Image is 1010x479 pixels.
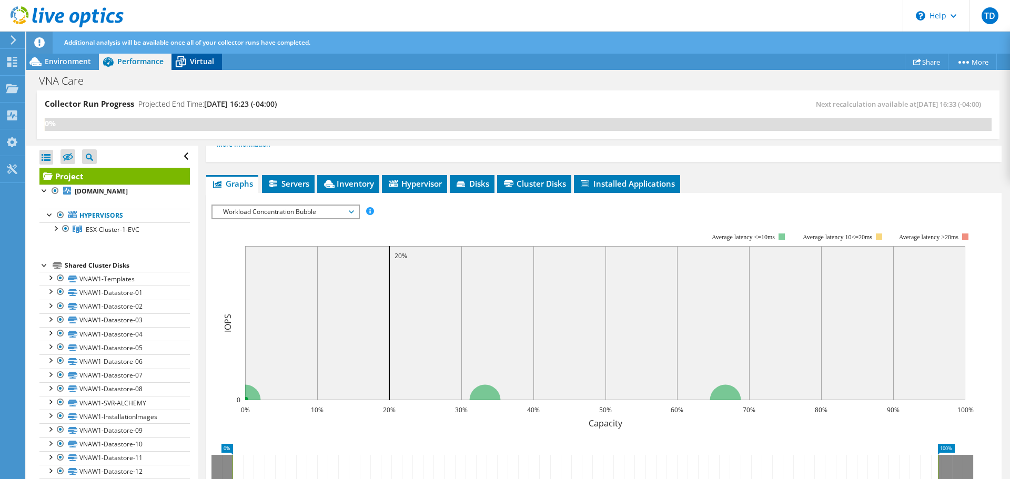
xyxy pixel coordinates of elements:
[39,354,190,368] a: VNAW1-Datastore-06
[957,405,974,414] text: 100%
[815,405,827,414] text: 80%
[322,178,374,189] span: Inventory
[86,225,139,234] span: ESX-Cluster-1-EVC
[39,410,190,423] a: VNAW1-InstallationImages
[39,437,190,451] a: VNAW1-Datastore-10
[267,178,309,189] span: Servers
[39,327,190,341] a: VNAW1-Datastore-04
[45,56,91,66] span: Environment
[211,178,253,189] span: Graphs
[39,423,190,437] a: VNAW1-Datastore-09
[502,178,566,189] span: Cluster Disks
[39,341,190,354] a: VNAW1-Datastore-05
[527,405,540,414] text: 40%
[395,251,407,260] text: 20%
[916,11,925,21] svg: \n
[39,382,190,396] a: VNAW1-Datastore-08
[887,405,900,414] text: 90%
[671,405,683,414] text: 60%
[579,178,675,189] span: Installed Applications
[387,178,442,189] span: Hypervisor
[899,233,958,241] text: Average latency >20ms
[190,56,214,66] span: Virtual
[218,206,353,218] span: Workload Concentration Bubble
[204,99,277,109] span: [DATE] 16:23 (-04:00)
[117,56,164,66] span: Performance
[455,405,468,414] text: 30%
[65,259,190,272] div: Shared Cluster Disks
[39,286,190,299] a: VNAW1-Datastore-01
[39,272,190,286] a: VNAW1-Templates
[948,54,997,70] a: More
[34,75,100,87] h1: VNA Care
[39,209,190,222] a: Hypervisors
[237,395,240,404] text: 0
[39,168,190,185] a: Project
[75,187,128,196] b: [DOMAIN_NAME]
[138,98,277,110] h4: Projected End Time:
[217,140,278,149] a: More Information
[916,99,981,109] span: [DATE] 16:33 (-04:00)
[803,233,872,241] tspan: Average latency 10<=20ms
[64,38,310,47] span: Additional analysis will be available once all of your collector runs have completed.
[589,417,623,429] text: Capacity
[383,405,396,414] text: 20%
[39,465,190,478] a: VNAW1-Datastore-12
[39,185,190,198] a: [DOMAIN_NAME]
[905,54,948,70] a: Share
[982,7,998,24] span: TD
[39,222,190,236] a: ESX-Cluster-1-EVC
[816,99,986,109] span: Next recalculation available at
[455,178,489,189] span: Disks
[743,405,755,414] text: 70%
[39,451,190,465] a: VNAW1-Datastore-11
[222,314,234,332] text: IOPS
[311,405,324,414] text: 10%
[39,313,190,327] a: VNAW1-Datastore-03
[712,233,775,241] tspan: Average latency <=10ms
[599,405,612,414] text: 50%
[241,405,250,414] text: 0%
[39,369,190,382] a: VNAW1-Datastore-07
[39,396,190,410] a: VNAW1-SVR-ALCHEMY
[39,300,190,313] a: VNAW1-Datastore-02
